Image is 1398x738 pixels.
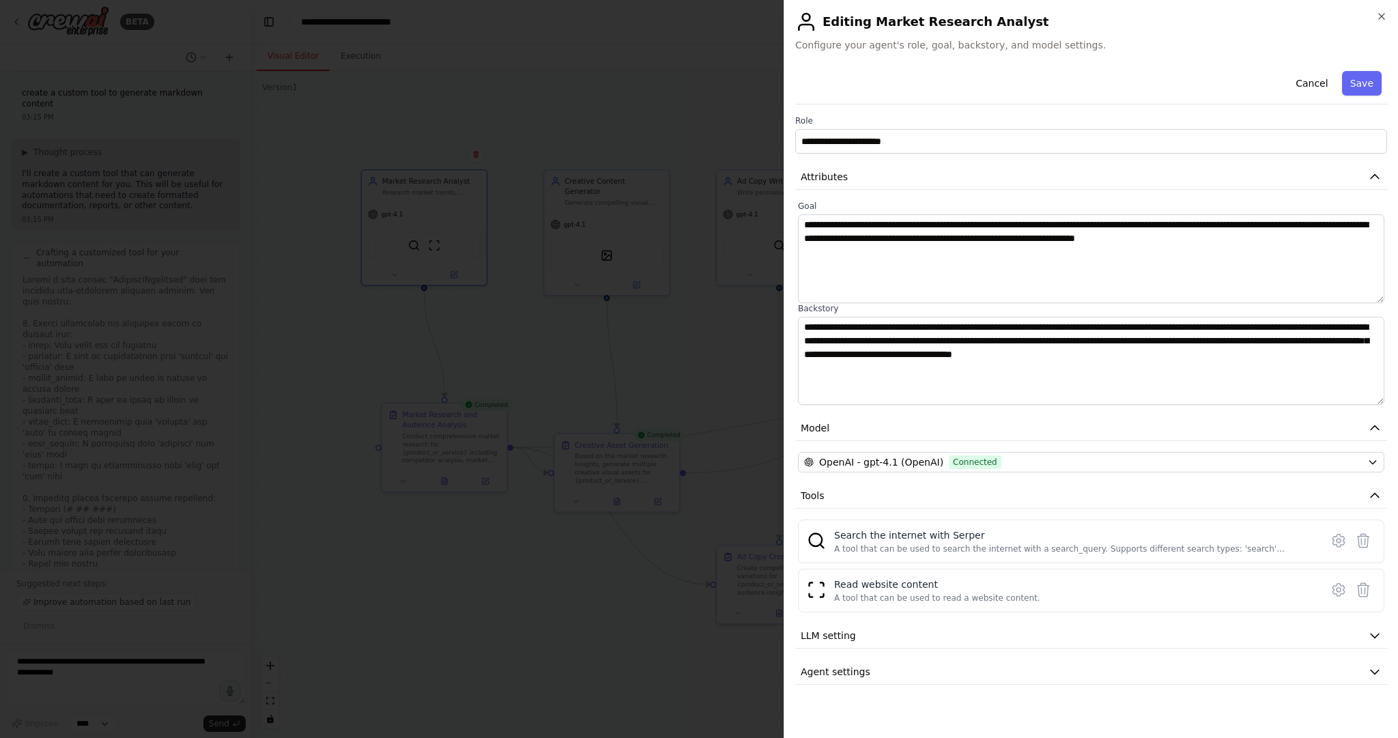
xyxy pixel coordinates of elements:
[807,531,826,550] img: SerperDevTool
[795,416,1387,441] button: Model
[834,528,1313,542] div: Search the internet with Serper
[795,483,1387,509] button: Tools
[807,580,826,599] img: ScrapeWebsiteTool
[819,455,943,469] span: OpenAI - gpt-4.1 (OpenAI)
[798,201,1384,212] label: Goal
[1326,528,1351,553] button: Configure tool
[801,665,870,679] span: Agent settings
[1351,528,1375,553] button: Delete tool
[834,593,1040,604] div: A tool that can be used to read a website content.
[795,38,1387,52] span: Configure your agent's role, goal, backstory, and model settings.
[795,623,1387,649] button: LLM setting
[795,165,1387,190] button: Attributes
[1287,71,1336,96] button: Cancel
[801,170,848,184] span: Attributes
[801,489,825,502] span: Tools
[801,421,829,435] span: Model
[1326,578,1351,602] button: Configure tool
[798,452,1384,472] button: OpenAI - gpt-4.1 (OpenAI)Connected
[834,543,1313,554] div: A tool that can be used to search the internet with a search_query. Supports different search typ...
[795,11,1387,33] h2: Editing Market Research Analyst
[801,629,856,642] span: LLM setting
[1351,578,1375,602] button: Delete tool
[795,659,1387,685] button: Agent settings
[834,578,1040,591] div: Read website content
[798,303,1384,314] label: Backstory
[795,115,1387,126] label: Role
[1342,71,1382,96] button: Save
[949,455,1001,469] span: Connected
